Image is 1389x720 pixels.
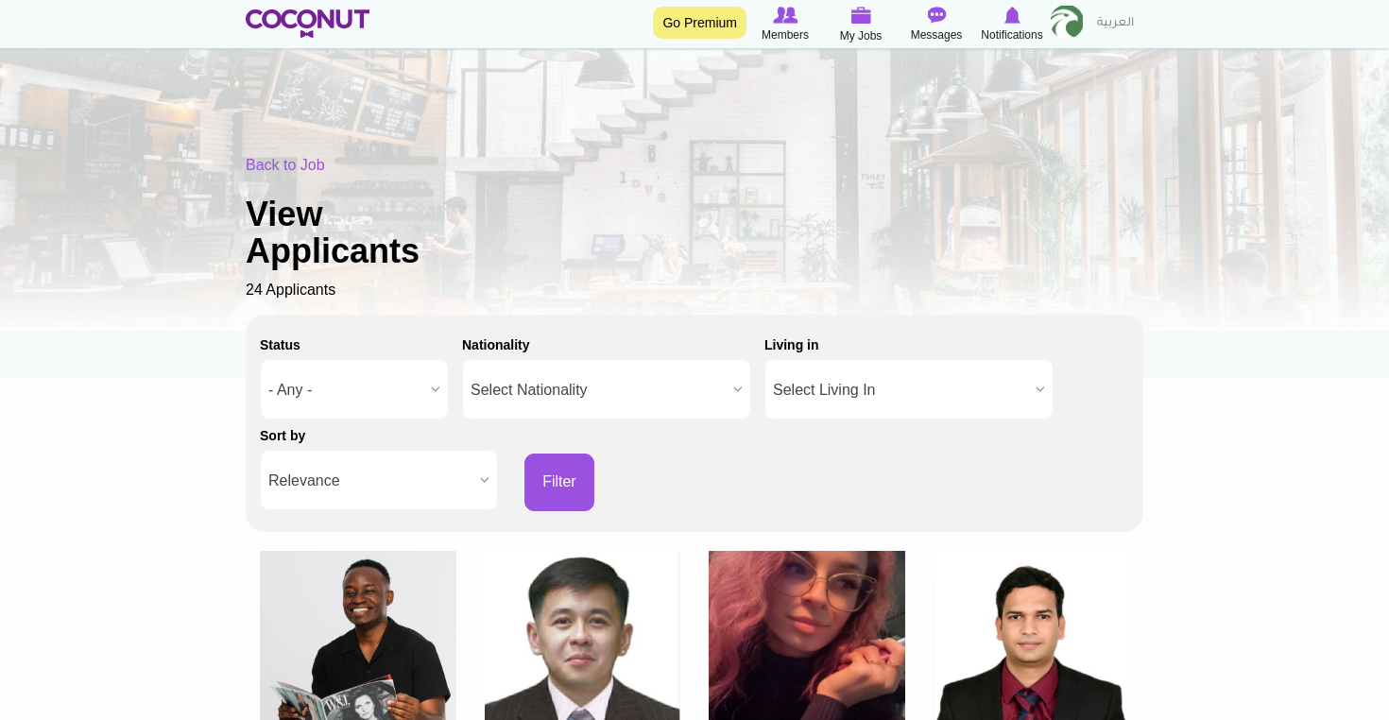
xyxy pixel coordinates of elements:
[268,451,472,511] span: Relevance
[773,360,1028,420] span: Select Living In
[927,7,946,24] img: Messages
[260,335,300,354] label: Status
[246,196,482,270] h1: View Applicants
[974,5,1050,44] a: Notifications Notifications
[840,26,883,45] span: My Jobs
[246,157,325,173] a: Back to Job
[462,335,530,354] label: Nationality
[850,7,871,24] img: My Jobs
[246,9,369,38] img: Home
[747,5,823,44] a: Browse Members Members
[899,5,974,44] a: Messages Messages
[981,26,1042,44] span: Notifications
[1088,5,1143,43] a: العربية
[471,360,726,420] span: Select Nationality
[823,5,899,45] a: My Jobs My Jobs
[653,7,746,39] a: Go Premium
[773,7,797,24] img: Browse Members
[260,426,305,445] label: Sort by
[1004,7,1020,24] img: Notifications
[524,454,594,511] button: Filter
[268,360,423,420] span: - Any -
[246,155,1143,301] div: 24 Applicants
[762,26,809,44] span: Members
[764,335,819,354] label: Living in
[911,26,963,44] span: Messages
